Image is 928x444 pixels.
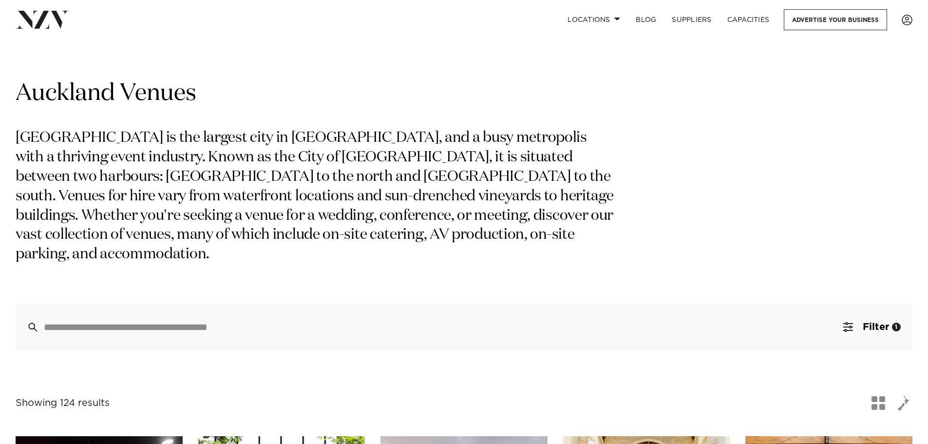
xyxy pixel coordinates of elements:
[16,396,110,411] div: Showing 124 results
[892,323,901,331] div: 1
[720,9,777,30] a: Capacities
[784,9,887,30] a: Advertise your business
[16,129,618,265] p: [GEOGRAPHIC_DATA] is the largest city in [GEOGRAPHIC_DATA], and a busy metropolis with a thriving...
[664,9,719,30] a: SUPPLIERS
[832,304,912,350] button: Filter1
[863,322,889,332] span: Filter
[628,9,664,30] a: BLOG
[16,78,912,109] h1: Auckland Venues
[560,9,628,30] a: Locations
[16,11,69,28] img: nzv-logo.png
